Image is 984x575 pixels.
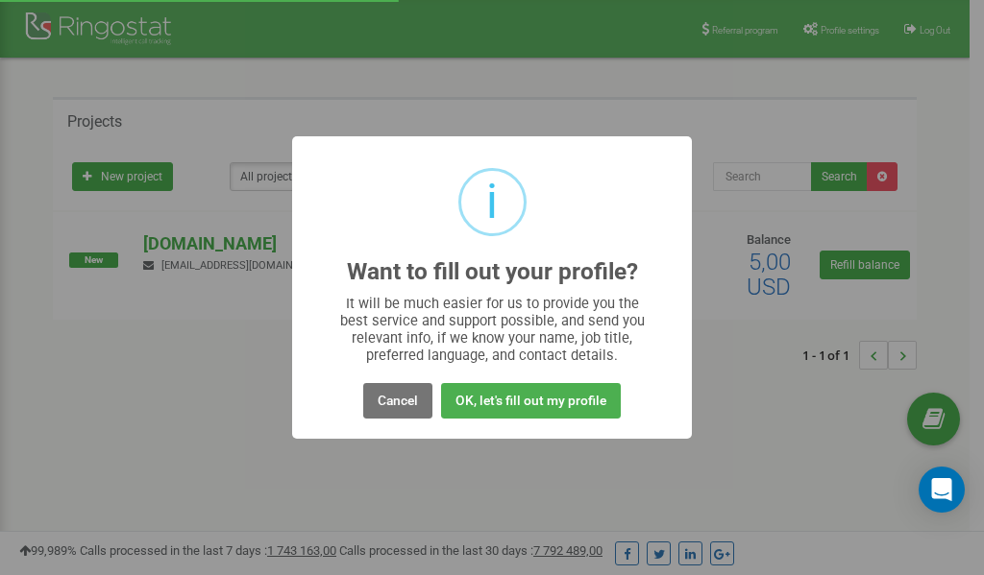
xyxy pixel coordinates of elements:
[363,383,432,419] button: Cancel
[919,467,965,513] div: Open Intercom Messenger
[486,171,498,233] div: i
[331,295,654,364] div: It will be much easier for us to provide you the best service and support possible, and send you ...
[347,259,638,285] h2: Want to fill out your profile?
[441,383,621,419] button: OK, let's fill out my profile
